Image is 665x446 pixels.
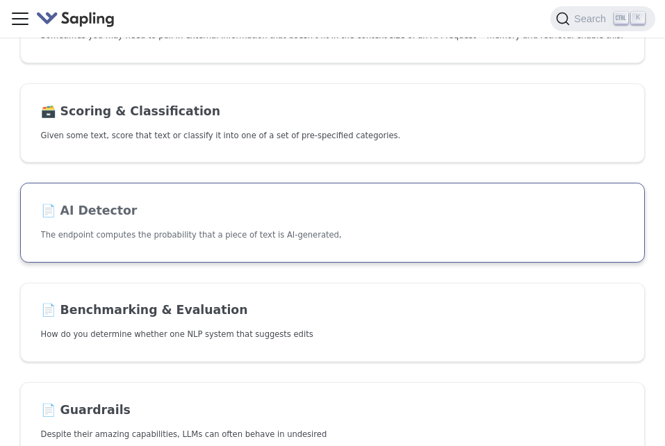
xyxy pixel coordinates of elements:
a: 📄️ Benchmarking & EvaluationHow do you determine whether one NLP system that suggests edits [20,283,645,363]
p: The endpoint computes the probability that a piece of text is AI-generated, [41,229,625,242]
h2: AI Detector [41,204,625,219]
p: Despite their amazing capabilities, LLMs can often behave in undesired [41,428,625,441]
p: How do you determine whether one NLP system that suggests edits [41,328,625,341]
img: Sapling.ai [36,9,115,29]
span: Search [570,13,614,24]
button: Toggle navigation bar [10,8,31,29]
a: Sapling.ai [36,9,120,29]
a: 📄️ AI DetectorThe endpoint computes the probability that a piece of text is AI-generated, [20,183,645,263]
button: Search (Ctrl+K) [550,6,655,31]
h2: Guardrails [41,403,625,418]
kbd: K [631,12,645,24]
a: 🗃️ Scoring & ClassificationGiven some text, score that text or classify it into one of a set of p... [20,83,645,163]
p: Given some text, score that text or classify it into one of a set of pre-specified categories. [41,129,625,142]
h2: Benchmarking & Evaluation [41,303,625,318]
h2: Scoring & Classification [41,104,625,119]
